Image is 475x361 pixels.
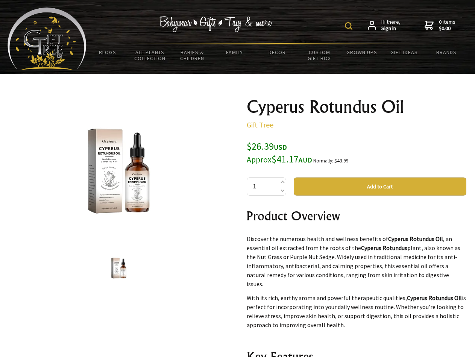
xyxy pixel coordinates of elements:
[247,293,466,329] p: With its rich, earthy aroma and powerful therapeutic qualities, is perfect for incorporating into...
[159,16,272,32] img: Babywear - Gifts - Toys & more
[381,19,401,32] span: Hi there,
[105,254,133,282] img: Cyperus Rotundus Oil
[407,294,462,302] strong: Cyperus Rotundus Oil
[247,234,466,288] p: Discover the numerous health and wellness benefits of , an essential oil extracted from the roots...
[439,25,455,32] strong: $0.00
[425,19,455,32] a: 0 items$0.00
[368,19,401,32] a: Hi there,Sign in
[247,155,272,165] small: Approx
[60,112,178,230] img: Cyperus Rotundus Oil
[247,207,466,225] h2: Product Overview
[439,18,455,32] span: 0 items
[313,158,349,164] small: Normally: $43.99
[247,98,466,116] h1: Cyperus Rotundus Oil
[256,44,298,60] a: Decor
[425,44,468,60] a: Brands
[388,235,443,243] strong: Cyperus Rotundus Oil
[8,8,87,70] img: Babyware - Gifts - Toys and more...
[345,22,352,30] img: product search
[171,44,214,66] a: Babies & Children
[247,140,312,165] span: $26.39 $41.17
[214,44,256,60] a: Family
[340,44,383,60] a: Grown Ups
[299,156,312,164] span: AUD
[361,244,407,252] strong: Cyperus Rotundus
[247,120,273,129] a: Gift Tree
[274,143,287,152] span: USD
[381,25,401,32] strong: Sign in
[298,44,341,66] a: Custom Gift Box
[129,44,171,66] a: All Plants Collection
[294,177,466,196] button: Add to Cart
[383,44,425,60] a: Gift Ideas
[87,44,129,60] a: BLOGS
